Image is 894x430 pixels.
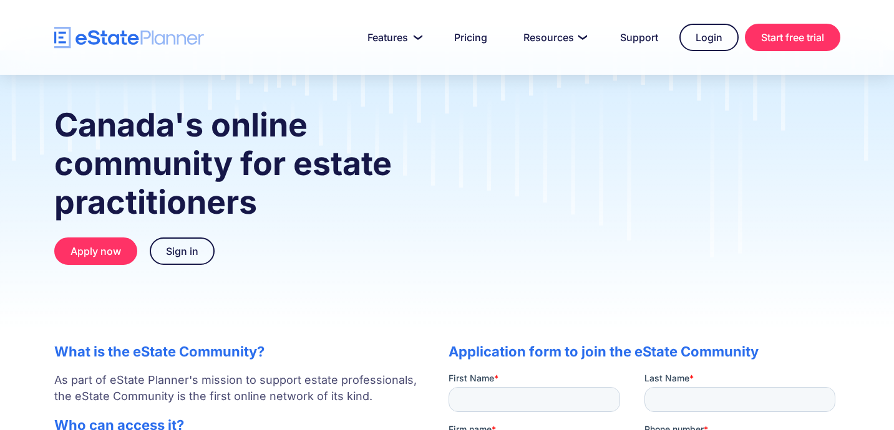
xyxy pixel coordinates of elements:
span: Last Name [196,1,241,11]
p: As part of eState Planner's mission to support estate professionals, the eState Community is the ... [54,372,424,404]
a: Pricing [439,25,502,50]
span: Phone number [196,52,255,62]
a: Resources [508,25,599,50]
h2: Application form to join the eState Community [449,343,840,360]
a: Login [679,24,739,51]
a: Features [352,25,433,50]
a: Sign in [150,237,215,265]
a: Support [605,25,673,50]
strong: Canada's online community for estate practitioners [54,105,392,222]
a: home [54,27,204,49]
a: Start free trial [745,24,840,51]
h2: What is the eState Community? [54,343,424,360]
a: Apply now [54,237,137,265]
